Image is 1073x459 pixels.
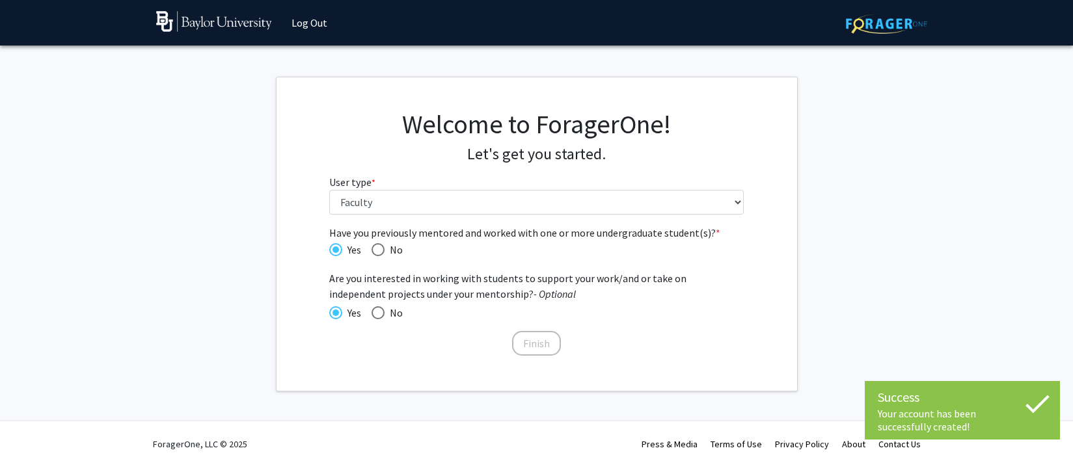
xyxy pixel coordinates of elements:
[711,438,762,450] a: Terms of Use
[385,242,403,257] span: No
[642,438,698,450] a: Press & Media
[156,11,273,32] img: Baylor University Logo
[385,305,403,321] span: No
[329,145,744,164] h4: Let's get you started.
[846,14,927,34] img: ForagerOne Logo
[775,438,829,450] a: Privacy Policy
[342,242,361,257] span: Yes
[878,387,1047,407] div: Success
[329,109,744,140] h1: Welcome to ForagerOne!
[534,287,576,300] i: - Optional
[10,400,55,449] iframe: Chat
[329,270,744,302] span: Are you interested in working with students to support your work/and or take on independent proje...
[512,331,561,356] button: Finish
[842,438,865,450] a: About
[329,225,744,241] span: Have you previously mentored and worked with one or more undergraduate student(s)?
[342,305,361,321] span: Yes
[878,407,1047,433] div: Your account has been successfully created!
[329,241,744,257] mat-radio-group: Have you previously mentored and worked with one or more undergraduate student(s)?
[329,174,375,190] label: User type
